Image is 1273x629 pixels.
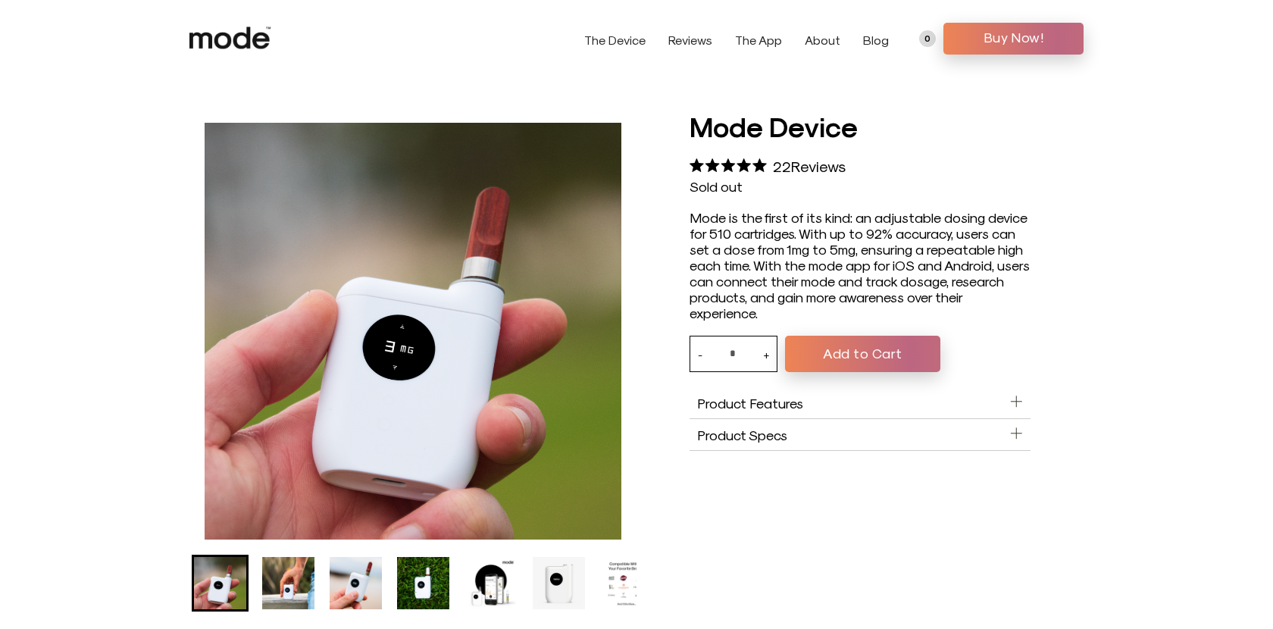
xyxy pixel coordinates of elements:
[943,23,1084,55] a: Buy Now!
[205,123,621,540] div: Mode Device product carousel
[763,336,769,371] button: +
[919,30,936,47] a: 0
[690,209,1031,321] div: Mode is the first of its kind: an adjustable dosing device for 510 cartridges. With up to 92% acc...
[697,395,803,411] span: Product Features
[395,555,452,612] li: Go to slide 4
[698,336,702,371] button: -
[533,557,585,609] img: Mode Device
[192,555,249,612] li: Go to slide 1
[530,555,587,612] li: Go to slide 6
[598,555,655,612] li: Go to slide 7
[955,26,1072,49] span: Buy Now!
[600,557,652,609] img: Mode Device
[584,33,646,47] a: The Device
[397,557,449,609] img: Mode Device
[327,555,384,612] li: Go to slide 3
[463,555,520,612] li: Go to slide 5
[189,108,636,612] product-gallery: Mode Device product carousel
[805,33,840,47] a: About
[690,178,743,194] span: Sold out
[773,157,791,175] span: 22
[785,336,940,372] button: Add to Cart
[668,33,712,47] a: Reviews
[262,557,314,609] img: Mode Device
[690,108,1031,144] h1: Mode Device
[330,557,382,609] img: Mode Device
[260,555,317,612] li: Go to slide 2
[697,427,787,443] span: Product Specs
[205,123,621,540] img: Mode Device
[205,123,621,540] li: 1 of 8
[194,557,246,609] img: Mode Device
[690,152,846,178] div: 22Reviews
[465,557,518,609] img: Mode Device
[735,33,782,47] a: The App
[189,555,636,612] div: Mode Device product thumbnail
[863,33,889,47] a: Blog
[791,157,846,175] span: Reviews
